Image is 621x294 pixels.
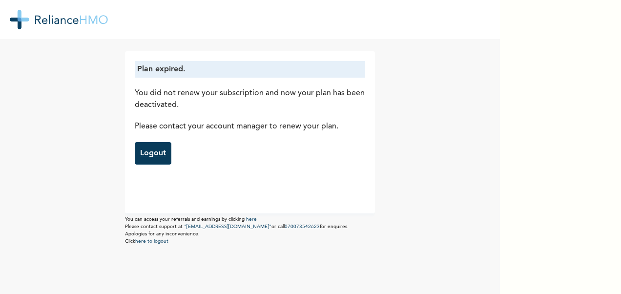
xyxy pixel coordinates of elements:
[135,87,365,111] p: You did not renew your subscription and now your plan has been deactivated.
[125,238,375,245] p: Click
[135,121,365,132] p: Please contact your account manager to renew your plan.
[285,224,320,229] a: 070073542623
[125,216,375,223] p: You can access your referrals and earnings by clicking
[125,223,375,238] p: Please contact support at or call for enquires. Apologies for any inconvenience.
[137,63,363,75] p: Plan expired.
[184,224,271,229] a: "[EMAIL_ADDRESS][DOMAIN_NAME]"
[135,239,168,244] a: here to logout
[246,217,257,222] a: here
[10,10,108,29] img: RelianceHMO
[135,142,171,165] a: Logout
